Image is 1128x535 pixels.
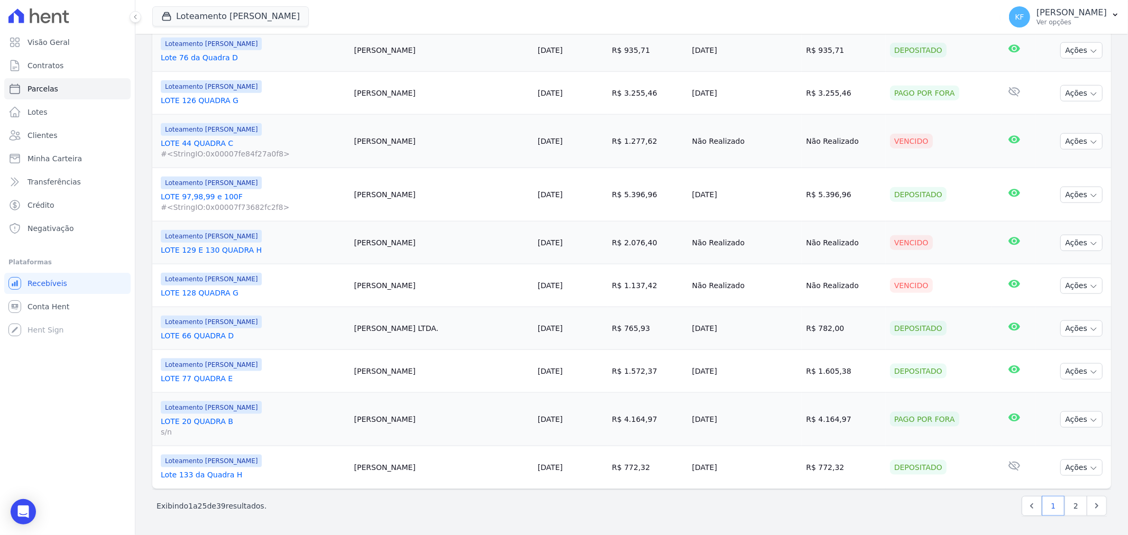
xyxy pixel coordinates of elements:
[1060,85,1103,102] button: Ações
[1060,235,1103,251] button: Ações
[161,427,346,437] span: s/n
[27,60,63,71] span: Contratos
[890,187,947,202] div: Depositado
[802,264,886,307] td: Não Realizado
[802,350,886,393] td: R$ 1.605,38
[1087,496,1107,516] a: Next
[161,358,262,371] span: Loteamento [PERSON_NAME]
[608,350,687,393] td: R$ 1.572,37
[161,95,346,106] a: LOTE 126 QUADRA G
[802,72,886,115] td: R$ 3.255,46
[161,245,346,255] a: LOTE 129 E 130 QUADRA H
[161,416,346,437] a: LOTE 20 QUADRA Bs/n
[1060,363,1103,380] button: Ações
[4,296,131,317] a: Conta Hent
[688,307,802,350] td: [DATE]
[1060,411,1103,428] button: Ações
[4,273,131,294] a: Recebíveis
[161,273,262,285] span: Loteamento [PERSON_NAME]
[538,281,563,290] a: [DATE]
[161,138,346,159] a: LOTE 44 QUADRA C#<StringIO:0x00007fe84f27a0f8>
[161,202,346,213] span: #<StringIO:0x00007f73682fc2f8>
[688,72,802,115] td: [DATE]
[161,316,262,328] span: Loteamento [PERSON_NAME]
[608,307,687,350] td: R$ 765,93
[161,330,346,341] a: LOTE 66 QUADRA D
[802,393,886,446] td: R$ 4.164,97
[161,455,262,467] span: Loteamento [PERSON_NAME]
[608,115,687,168] td: R$ 1.277,62
[4,102,131,123] a: Lotes
[161,80,262,93] span: Loteamento [PERSON_NAME]
[350,350,534,393] td: [PERSON_NAME]
[1037,18,1107,26] p: Ver opções
[161,38,262,50] span: Loteamento [PERSON_NAME]
[538,190,563,199] a: [DATE]
[27,130,57,141] span: Clientes
[688,115,802,168] td: Não Realizado
[802,307,886,350] td: R$ 782,00
[161,191,346,213] a: LOTE 97,98,99 e 100F#<StringIO:0x00007f73682fc2f8>
[538,367,563,375] a: [DATE]
[608,393,687,446] td: R$ 4.164,97
[161,469,346,480] a: Lote 133 da Quadra H
[538,415,563,423] a: [DATE]
[802,222,886,264] td: Não Realizado
[161,123,262,136] span: Loteamento [PERSON_NAME]
[890,86,959,100] div: Pago por fora
[350,72,534,115] td: [PERSON_NAME]
[27,177,81,187] span: Transferências
[11,499,36,524] div: Open Intercom Messenger
[802,29,886,72] td: R$ 935,71
[688,222,802,264] td: Não Realizado
[216,502,226,510] span: 39
[161,288,346,298] a: LOTE 128 QUADRA G
[27,84,58,94] span: Parcelas
[350,29,534,72] td: [PERSON_NAME]
[152,6,309,26] button: Loteamento [PERSON_NAME]
[157,501,267,511] p: Exibindo a de resultados.
[27,200,54,210] span: Crédito
[1060,278,1103,294] button: Ações
[688,446,802,489] td: [DATE]
[1060,133,1103,150] button: Ações
[538,238,563,247] a: [DATE]
[890,364,947,379] div: Depositado
[688,168,802,222] td: [DATE]
[198,502,207,510] span: 25
[538,463,563,472] a: [DATE]
[27,223,74,234] span: Negativação
[4,78,131,99] a: Parcelas
[1060,320,1103,337] button: Ações
[1065,496,1087,516] a: 2
[890,235,933,250] div: Vencido
[1037,7,1107,18] p: [PERSON_NAME]
[1001,2,1128,32] button: KF [PERSON_NAME] Ver opções
[27,153,82,164] span: Minha Carteira
[188,502,193,510] span: 1
[161,401,262,414] span: Loteamento [PERSON_NAME]
[1015,13,1024,21] span: KF
[802,446,886,489] td: R$ 772,32
[4,55,131,76] a: Contratos
[4,195,131,216] a: Crédito
[350,264,534,307] td: [PERSON_NAME]
[688,350,802,393] td: [DATE]
[890,278,933,293] div: Vencido
[1060,459,1103,476] button: Ações
[4,148,131,169] a: Minha Carteira
[688,29,802,72] td: [DATE]
[538,46,563,54] a: [DATE]
[890,134,933,149] div: Vencido
[161,52,346,63] a: Lote 76 da Quadra D
[608,222,687,264] td: R$ 2.076,40
[1060,187,1103,203] button: Ações
[538,137,563,145] a: [DATE]
[161,230,262,243] span: Loteamento [PERSON_NAME]
[890,412,959,427] div: Pago por fora
[1022,496,1042,516] a: Previous
[608,72,687,115] td: R$ 3.255,46
[890,321,947,336] div: Depositado
[538,324,563,333] a: [DATE]
[350,115,534,168] td: [PERSON_NAME]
